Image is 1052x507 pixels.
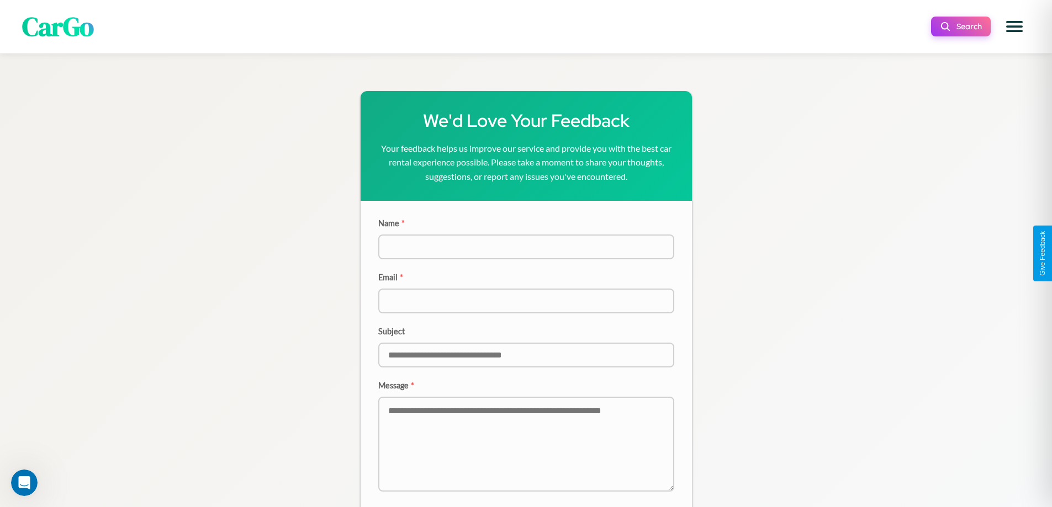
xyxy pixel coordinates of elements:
[378,141,674,184] p: Your feedback helps us improve our service and provide you with the best car rental experience po...
[378,218,674,228] label: Name
[378,273,674,282] label: Email
[378,327,674,336] label: Subject
[11,469,38,496] iframe: Intercom live chat
[931,17,991,36] button: Search
[378,381,674,390] label: Message
[378,109,674,132] h1: We'd Love Your Feedback
[22,8,94,45] span: CarGo
[956,22,982,31] span: Search
[999,11,1030,42] button: Open menu
[1039,231,1046,276] div: Give Feedback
